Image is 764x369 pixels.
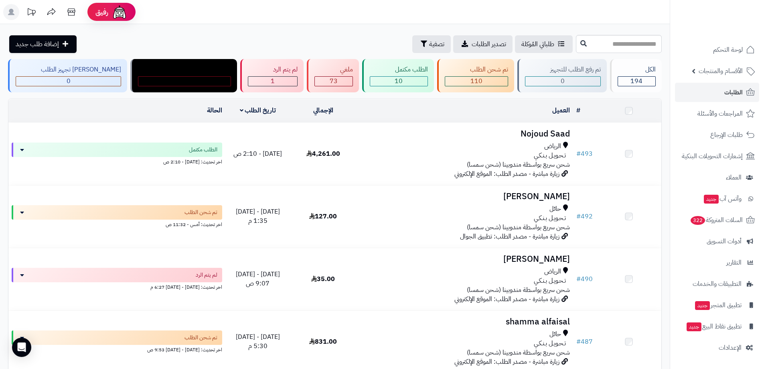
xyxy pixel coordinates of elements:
[682,151,743,162] span: إشعارات التحويلات البنكية
[675,168,759,187] a: العملاء
[576,106,580,115] a: #
[271,76,275,86] span: 1
[713,44,743,55] span: لوحة التحكم
[576,149,593,159] a: #493
[709,12,756,29] img: logo-2.png
[95,7,108,17] span: رفيق
[552,106,570,115] a: العميل
[690,214,743,226] span: السلات المتروكة
[515,35,573,53] a: طلباتي المُوكلة
[690,216,706,225] span: 322
[395,76,403,86] span: 10
[470,76,482,86] span: 110
[236,207,280,226] span: [DATE] - [DATE] 1:35 م
[525,65,601,74] div: تم رفع الطلب للتجهيز
[313,106,333,115] a: الإجمالي
[675,317,759,336] a: تطبيق نقاط البيعجديد
[576,274,581,284] span: #
[675,189,759,208] a: وآتس آبجديد
[726,257,742,268] span: التقارير
[521,39,554,49] span: طلباتي المُوكلة
[21,4,41,22] a: تحديثات المنصة
[534,339,566,348] span: تـحـويـل بـنـكـي
[675,104,759,123] a: المراجعات والأسئلة
[454,169,559,179] span: زيارة مباشرة - مصدر الطلب: الموقع الإلكتروني
[675,253,759,272] a: التقارير
[67,76,71,86] span: 0
[129,59,239,92] a: مندوب توصيل داخل الرياض 0
[618,65,656,74] div: الكل
[12,282,222,291] div: اخر تحديث: [DATE] - [DATE] 6:27 م
[707,236,742,247] span: أدوات التسويق
[359,317,570,326] h3: shamma alfaisal
[236,269,280,288] span: [DATE] - [DATE] 9:07 ص
[189,146,217,154] span: الطلب مكتمل
[549,330,561,339] span: حائل
[184,208,217,216] span: تم شحن الطلب
[576,274,593,284] a: #490
[467,348,570,357] span: شحن سريع بواسطة مندوبينا (شحن سمسا)
[111,4,128,20] img: ai-face.png
[311,274,335,284] span: 35.00
[207,106,222,115] a: الحالة
[719,342,742,353] span: الإعدادات
[675,232,759,251] a: أدوات التسويق
[248,65,298,74] div: لم يتم الرد
[675,210,759,230] a: السلات المتروكة322
[445,65,508,74] div: تم شحن الطلب
[576,149,581,159] span: #
[436,59,516,92] a: تم شحن الطلب 110
[695,301,710,310] span: جديد
[726,172,742,183] span: العملاء
[516,59,608,92] a: تم رفع الطلب للتجهيز 0
[138,65,231,74] div: مندوب توصيل داخل الرياض
[703,193,742,204] span: وآتس آب
[561,76,565,86] span: 0
[12,345,222,353] div: اخر تحديث: [DATE] - [DATE] 9:53 ص
[724,87,743,98] span: الطلبات
[534,214,566,223] span: تـحـويـل بـنـكـي
[687,322,701,331] span: جديد
[9,35,77,53] a: إضافة طلب جديد
[306,149,340,159] span: 4,261.00
[12,220,222,228] div: اخر تحديث: أمس - 11:32 ص
[534,276,566,285] span: تـحـويـل بـنـكـي
[330,76,338,86] span: 73
[359,255,570,264] h3: [PERSON_NAME]
[694,300,742,311] span: تطبيق المتجر
[138,77,231,86] div: 0
[16,39,59,49] span: إضافة طلب جديد
[576,337,593,347] a: #487
[467,160,570,169] span: شحن سريع بواسطة مندوبينا (شحن سمسا)
[460,232,559,241] span: زيارة مباشرة - مصدر الطلب: تطبيق الجوال
[534,151,566,160] span: تـحـويـل بـنـكـي
[359,129,570,139] h3: Nojoud Saad
[12,157,222,165] div: اخر تحديث: [DATE] - 2:10 ص
[453,35,513,53] a: تصدير الطلبات
[549,204,561,214] span: حائل
[370,77,428,86] div: 10
[675,125,759,145] a: طلبات الإرجاع
[675,83,759,102] a: الطلبات
[240,106,276,115] a: تاريخ الطلب
[305,59,360,92] a: ملغي 73
[525,77,600,86] div: 0
[412,35,451,53] button: تصفية
[693,278,742,289] span: التطبيقات والخدمات
[697,108,743,119] span: المراجعات والأسئلة
[309,212,337,221] span: 127.00
[361,59,436,92] a: الطلب مكتمل 10
[370,65,428,74] div: الطلب مكتمل
[675,296,759,315] a: تطبيق المتجرجديد
[359,192,570,201] h3: [PERSON_NAME]
[630,76,642,86] span: 194
[233,149,282,159] span: [DATE] - 2:10 ص
[429,39,444,49] span: تصفية
[239,59,305,92] a: لم يتم الرد 1
[236,332,280,351] span: [DATE] - [DATE] 5:30 م
[699,65,743,77] span: الأقسام والمنتجات
[314,65,353,74] div: ملغي
[16,65,121,74] div: [PERSON_NAME] تجهيز الطلب
[675,147,759,166] a: إشعارات التحويلات البنكية
[710,129,743,141] span: طلبات الإرجاع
